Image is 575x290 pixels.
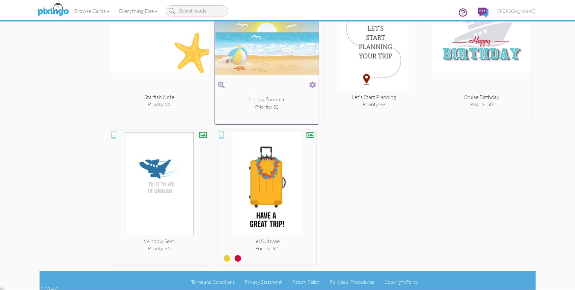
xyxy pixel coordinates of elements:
[70,3,114,19] a: Browse Cards
[215,104,319,111] div: Priority: 32
[166,5,228,16] input: Search cards
[110,101,209,108] div: Priority: 31
[110,238,209,245] div: Window Seat
[385,279,418,285] a: Copyright Policy
[217,245,316,252] div: Priority: 52
[191,279,235,285] a: Terms and Conditions
[330,279,374,285] a: Policies & Procedures
[36,2,71,18] img: pixingo logo
[114,3,162,19] a: Everything Else
[110,94,209,101] div: Starfish Note
[217,132,316,238] img: 20220513-164026-47faadfae2f7-250.jpg
[245,279,282,285] a: Privacy Statement
[110,132,209,238] img: 20181005-061005-ab3b86ad-250.jpg
[499,8,536,14] span: [PERSON_NAME]
[478,8,489,17] img: comments.svg
[110,245,209,252] div: Priority: 51
[292,279,320,285] a: Return Policy
[217,238,316,245] div: Lei Suitcase
[215,96,319,104] div: Happy Summer
[325,101,424,108] div: Priority: 49
[325,94,424,101] div: Let's Start Planning
[432,94,531,101] div: Cruise Birthday
[432,101,531,108] div: Priority: 50
[494,3,541,19] a: [PERSON_NAME]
